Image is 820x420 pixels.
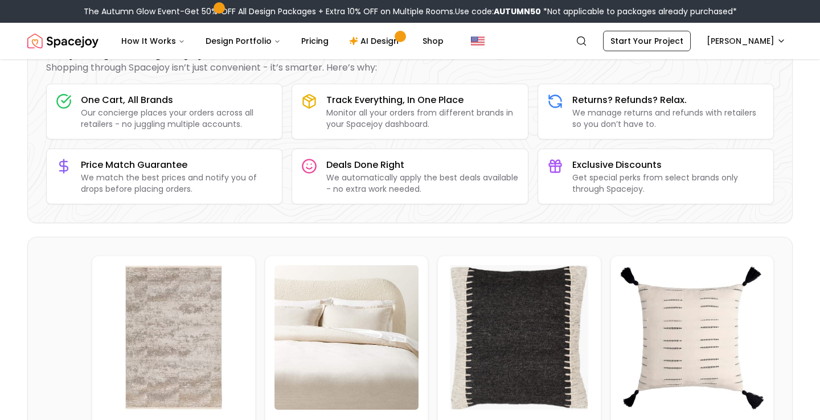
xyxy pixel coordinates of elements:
[572,172,764,195] p: Get special perks from select brands only through Spacejoy.
[340,30,411,52] a: AI Design
[81,158,273,172] h3: Price Match Guarantee
[81,172,273,195] p: We match the best prices and notify you of drops before placing orders.
[81,107,273,130] p: Our concierge places your orders across all retailers - no juggling multiple accounts.
[84,6,737,17] div: The Autumn Glow Event-Get 50% OFF All Design Packages + Extra 10% OFF on Multiple Rooms.
[541,6,737,17] span: *Not applicable to packages already purchased*
[46,61,774,75] p: Shopping through Spacejoy isn’t just convenient - it’s smarter. Here’s why:
[620,265,765,410] img: Deni Pillow - 20" x 20" image
[292,30,338,52] a: Pricing
[326,158,518,172] h3: Deals Done Right
[700,31,793,51] button: [PERSON_NAME]
[572,93,764,107] h3: Returns? Refunds? Relax.
[101,265,246,410] img: Masha Majestic Modern Area Rug 9'2" x 12' image
[572,107,764,130] p: We manage returns and refunds with retailers so you don’t have to.
[27,30,99,52] img: Spacejoy Logo
[447,265,592,410] img: Nest Pillow image
[112,30,453,52] nav: Main
[81,93,273,107] h3: One Cart, All Brands
[603,31,691,51] a: Start Your Project
[274,265,419,410] img: KELLEN ORGANIC COTTON-BLEND BEIGE KING PILLOW SHAMS image
[326,172,518,195] p: We automatically apply the best deals available - no extra work needed.
[572,158,764,172] h3: Exclusive Discounts
[326,93,518,107] h3: Track Everything, In One Place
[196,30,290,52] button: Design Portfolio
[494,6,541,17] b: AUTUMN50
[413,30,453,52] a: Shop
[112,30,194,52] button: How It Works
[455,6,541,17] span: Use code:
[326,107,518,130] p: Monitor all your orders from different brands in your Spacejoy dashboard.
[27,23,793,59] nav: Global
[27,30,99,52] a: Spacejoy
[471,34,485,48] img: United States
